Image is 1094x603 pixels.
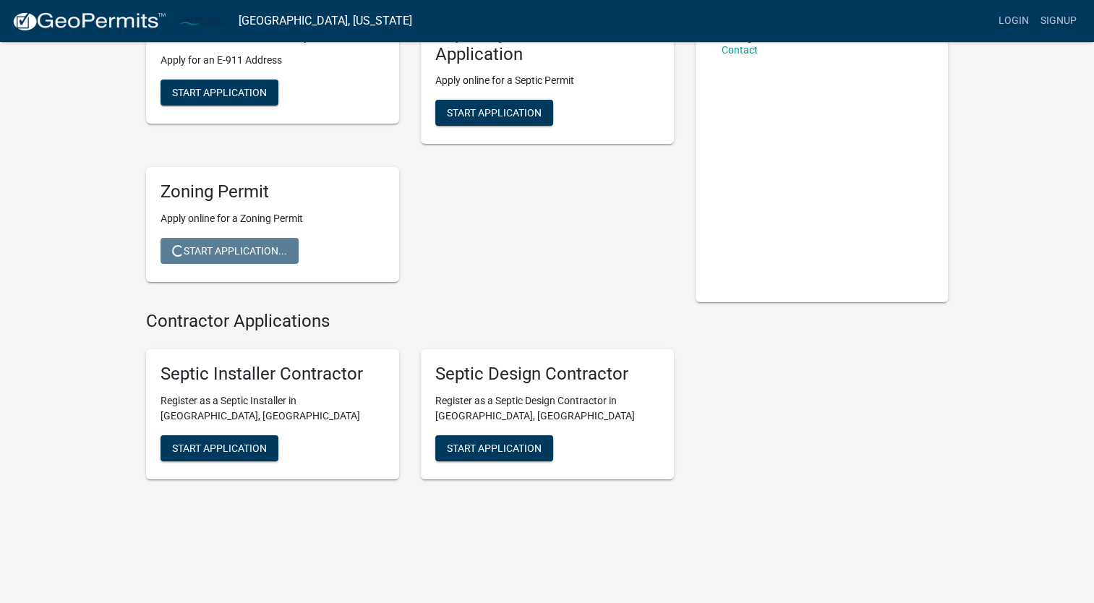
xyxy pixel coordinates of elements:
[178,11,227,30] img: Carlton County, Minnesota
[435,100,553,126] button: Start Application
[722,44,758,56] a: Contact
[172,245,287,257] span: Start Application...
[239,9,412,33] a: [GEOGRAPHIC_DATA], [US_STATE]
[435,393,659,424] p: Register as a Septic Design Contractor in [GEOGRAPHIC_DATA], [GEOGRAPHIC_DATA]
[146,311,674,332] h4: Contractor Applications
[722,32,879,42] p: Zoning and Environmental Services
[993,7,1035,35] a: Login
[161,80,278,106] button: Start Application
[435,435,553,461] button: Start Application
[435,23,659,65] h5: Septic System Permit Application
[161,393,385,424] p: Register as a Septic Installer in [GEOGRAPHIC_DATA], [GEOGRAPHIC_DATA]
[161,364,385,385] h5: Septic Installer Contractor
[447,107,542,119] span: Start Application
[161,238,299,264] button: Start Application...
[172,86,267,98] span: Start Application
[435,73,659,88] p: Apply online for a Septic Permit
[161,181,385,202] h5: Zoning Permit
[447,442,542,453] span: Start Application
[146,311,674,491] wm-workflow-list-section: Contractor Applications
[1035,7,1082,35] a: Signup
[161,435,278,461] button: Start Application
[172,442,267,453] span: Start Application
[435,364,659,385] h5: Septic Design Contractor
[161,211,385,226] p: Apply online for a Zoning Permit
[161,53,385,68] p: Apply for an E-911 Address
